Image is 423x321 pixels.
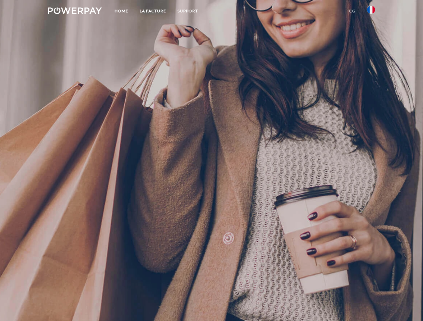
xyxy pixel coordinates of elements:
[48,7,102,14] img: logo-powerpay-white.svg
[134,5,172,17] a: LA FACTURE
[172,5,204,17] a: Support
[344,5,361,17] a: CG
[367,6,375,14] img: fr
[109,5,134,17] a: Home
